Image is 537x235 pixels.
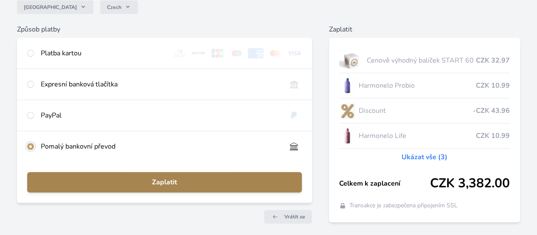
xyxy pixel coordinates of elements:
[476,80,510,91] span: CZK 10.99
[17,0,93,14] button: [GEOGRAPHIC_DATA]
[267,48,283,58] img: mc.svg
[191,48,206,58] img: discover.svg
[41,141,279,152] div: Pomalý bankovní převod
[210,48,225,58] img: jcb.svg
[339,75,355,96] img: CLEAN_PROBIO_se_stinem_x-lo.jpg
[430,176,510,191] span: CZK 3,382.00
[339,100,355,121] img: discount-lo.png
[339,178,430,189] span: Celkem k zaplacení
[17,24,312,34] h6: Způsob platby
[339,125,355,146] img: CLEAN_LIFE_se_stinem_x-lo.jpg
[286,48,302,58] img: visa.svg
[349,201,458,210] span: Transakce je zabezpečena připojením SSL
[359,131,476,141] span: Harmonelo Life
[476,131,510,141] span: CZK 10.99
[473,106,510,116] span: -CZK 43.96
[339,50,363,71] img: start.jpg
[402,152,447,162] a: Ukázat vše (3)
[27,172,302,192] button: Zaplatit
[107,4,121,11] span: Czech
[41,48,165,58] div: Platba kartou
[172,48,188,58] img: diners.svg
[41,79,279,89] div: Expresní banková tlačítka
[24,4,77,11] span: [GEOGRAPHIC_DATA]
[286,141,302,152] img: bankTransfer_IBAN.svg
[41,110,279,120] div: PayPal
[248,48,264,58] img: amex.svg
[286,110,302,120] img: paypal.svg
[100,0,138,14] button: Czech
[34,177,295,187] span: Zaplatit
[284,213,305,220] span: Vrátit se
[359,106,473,116] span: Discount
[329,24,520,34] h6: Zaplatit
[367,55,476,66] span: Cenově výhodný balíček START 60
[476,55,510,66] span: CZK 32.97
[229,48,245,58] img: maestro.svg
[286,79,302,89] img: onlineBanking_CZ.svg
[359,80,476,91] span: Harmonelo Probio
[264,210,312,224] a: Vrátit se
